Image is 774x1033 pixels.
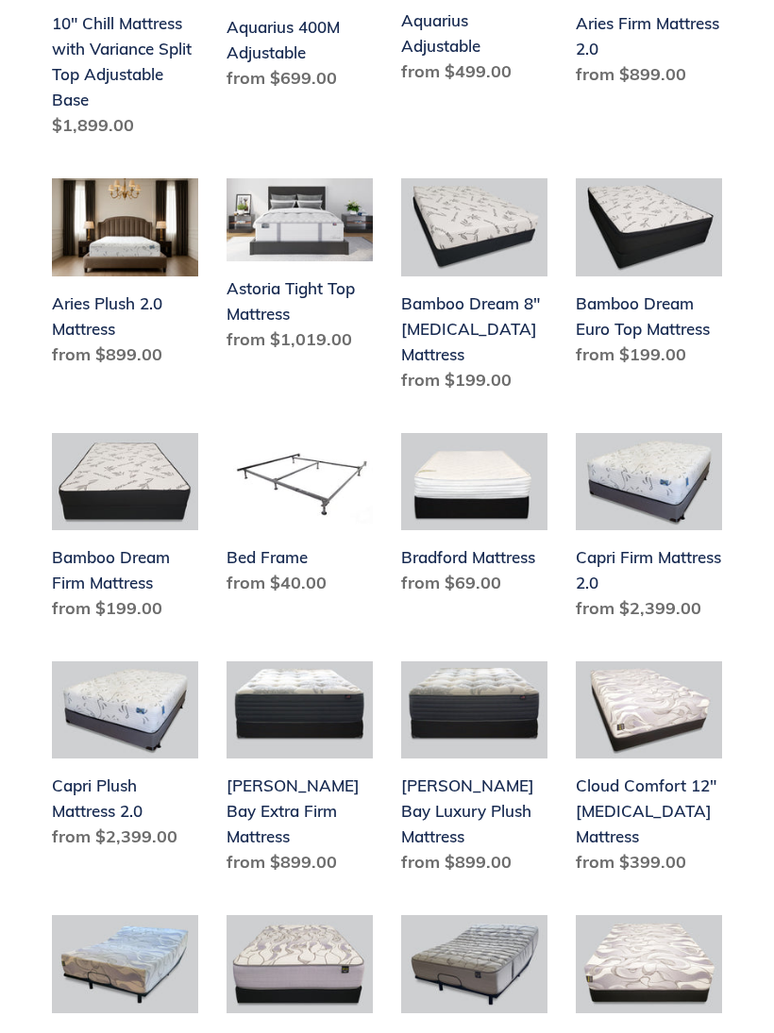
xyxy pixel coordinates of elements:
a: Aries Plush 2.0 Mattress [52,178,198,374]
a: Bamboo Dream Euro Top Mattress [576,178,722,374]
a: Chadwick Bay Luxury Plush Mattress [401,661,547,882]
a: Capri Firm Mattress 2.0 [576,433,722,628]
a: Bradford Mattress [401,433,547,603]
a: Cloud Comfort 12" Memory Foam Mattress [576,661,722,882]
a: Bamboo Dream 8" Memory Foam Mattress [401,178,547,399]
a: Capri Plush Mattress 2.0 [52,661,198,857]
a: Bamboo Dream Firm Mattress [52,433,198,628]
a: Astoria Tight Top Mattress [227,178,373,358]
a: Bed Frame [227,433,373,604]
a: Chadwick Bay Extra Firm Mattress [227,661,373,882]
